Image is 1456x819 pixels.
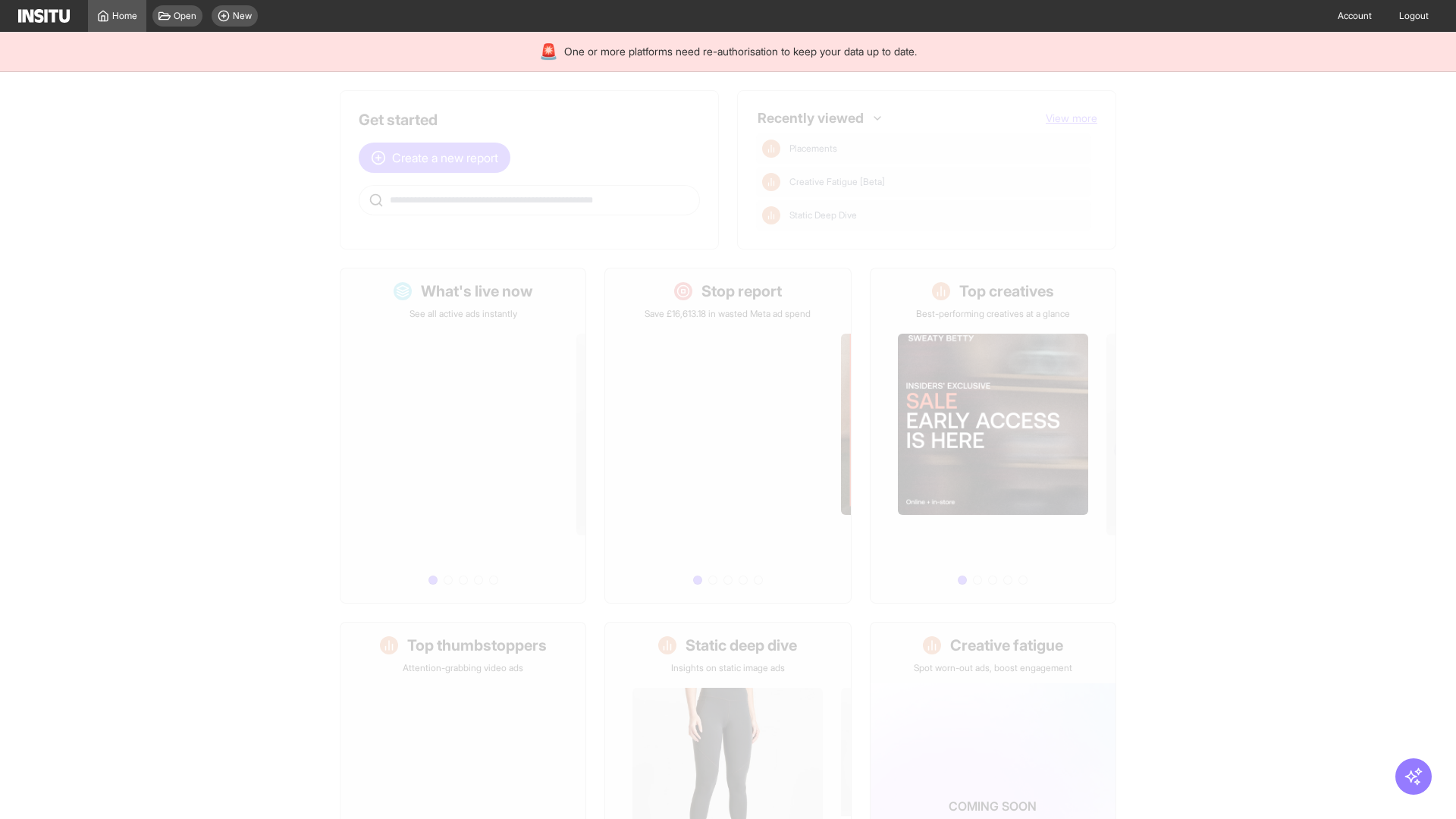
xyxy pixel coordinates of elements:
img: Logo [18,9,70,23]
div: 🚨 [539,41,558,62]
span: Home [112,10,137,22]
span: New [233,10,252,22]
span: One or more platforms need re-authorisation to keep your data up to date. [564,44,917,59]
span: Open [174,10,196,22]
